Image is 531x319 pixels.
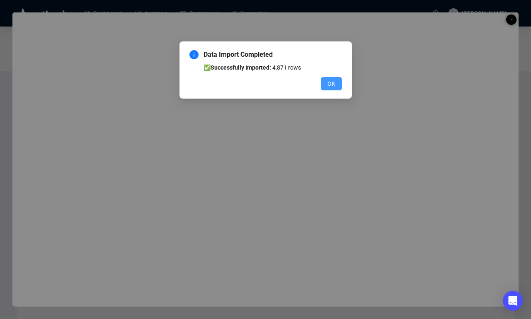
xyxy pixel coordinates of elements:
[204,50,342,60] span: Data Import Completed
[327,79,335,88] span: OK
[211,64,271,71] b: Successfully Imported:
[503,291,523,311] div: Open Intercom Messenger
[189,50,199,59] span: info-circle
[204,63,342,72] li: ✅ 4,871 rows
[321,77,342,90] button: OK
